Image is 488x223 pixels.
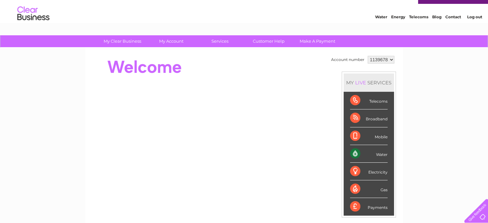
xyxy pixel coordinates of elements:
[432,27,441,32] a: Blog
[375,27,387,32] a: Water
[350,92,388,109] div: Telecoms
[409,27,428,32] a: Telecoms
[467,27,482,32] a: Log out
[145,35,198,47] a: My Account
[193,35,246,47] a: Services
[445,27,461,32] a: Contact
[344,73,394,92] div: MY SERVICES
[367,3,411,11] a: 0333 014 3131
[350,109,388,127] div: Broadband
[391,27,405,32] a: Energy
[96,35,149,47] a: My Clear Business
[350,180,388,198] div: Gas
[350,198,388,215] div: Payments
[17,17,50,36] img: logo.png
[350,145,388,163] div: Water
[330,54,366,65] td: Account number
[291,35,344,47] a: Make A Payment
[242,35,295,47] a: Customer Help
[93,4,396,31] div: Clear Business is a trading name of Verastar Limited (registered in [GEOGRAPHIC_DATA] No. 3667643...
[354,80,367,86] div: LIVE
[350,127,388,145] div: Mobile
[350,163,388,180] div: Electricity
